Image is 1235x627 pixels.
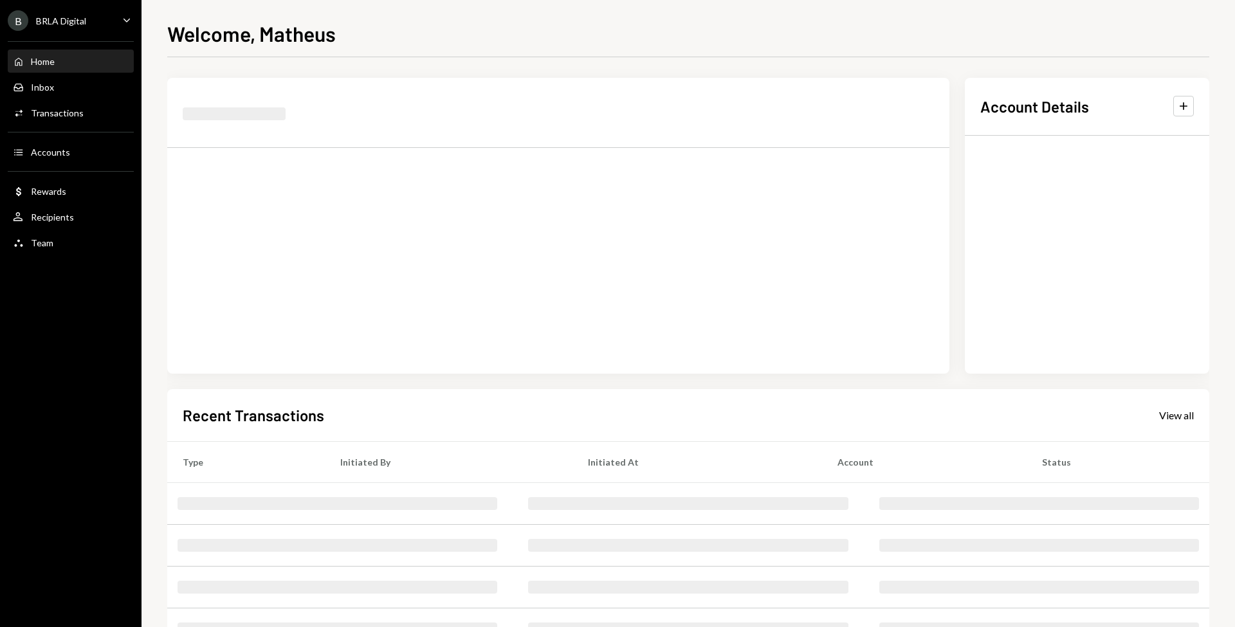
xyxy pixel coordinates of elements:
[8,179,134,203] a: Rewards
[8,205,134,228] a: Recipients
[31,147,70,158] div: Accounts
[31,237,53,248] div: Team
[31,186,66,197] div: Rewards
[8,50,134,73] a: Home
[572,441,822,482] th: Initiated At
[183,404,324,426] h2: Recent Transactions
[36,15,86,26] div: BRLA Digital
[8,75,134,98] a: Inbox
[980,96,1089,117] h2: Account Details
[325,441,572,482] th: Initiated By
[8,231,134,254] a: Team
[31,56,55,67] div: Home
[1159,409,1194,422] div: View all
[31,107,84,118] div: Transactions
[8,140,134,163] a: Accounts
[167,441,325,482] th: Type
[8,101,134,124] a: Transactions
[31,82,54,93] div: Inbox
[1027,441,1209,482] th: Status
[167,21,336,46] h1: Welcome, Matheus
[8,10,28,31] div: B
[822,441,1027,482] th: Account
[1159,408,1194,422] a: View all
[31,212,74,223] div: Recipients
